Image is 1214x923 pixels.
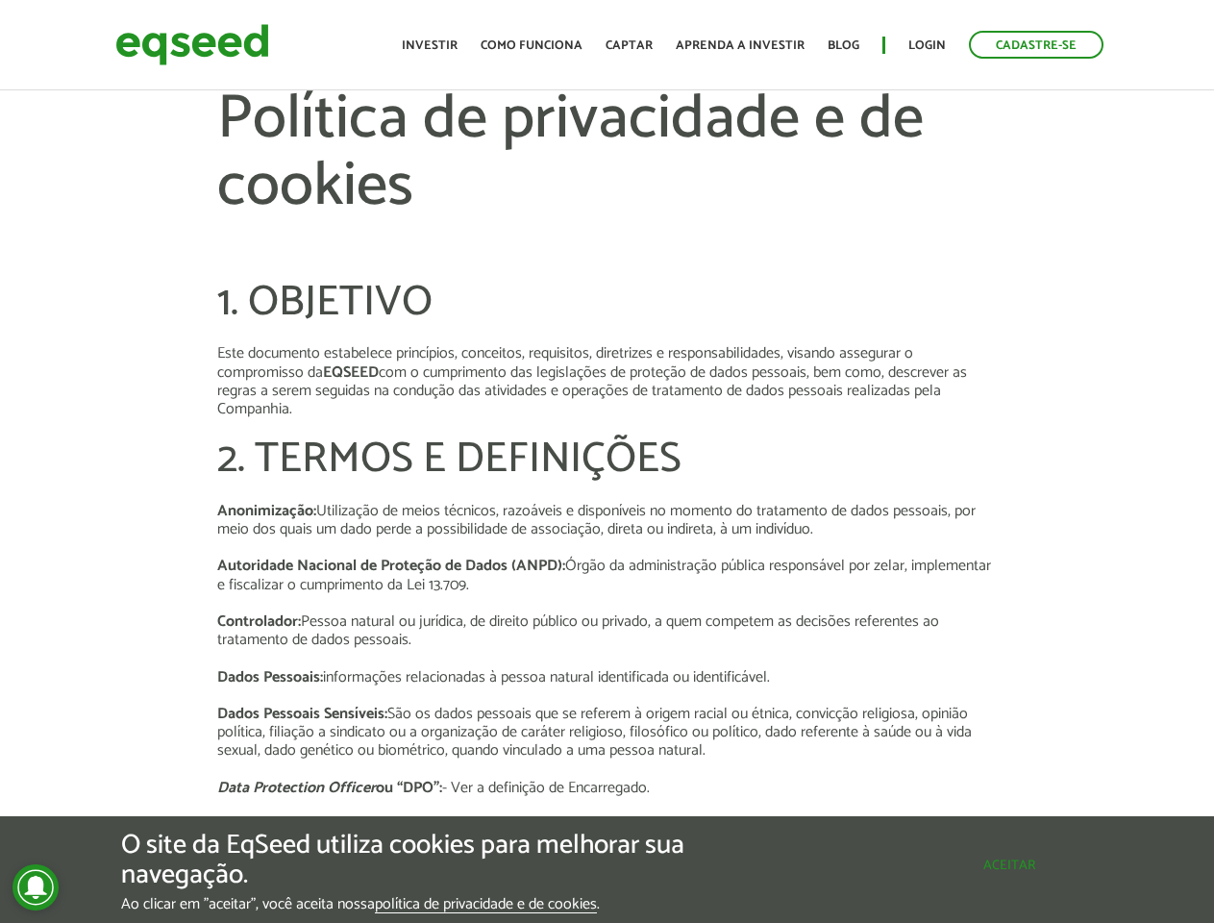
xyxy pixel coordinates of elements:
[217,668,998,686] p: informações relacionadas à pessoa natural identificada ou identificável.
[828,39,859,52] a: Blog
[217,779,998,797] p: - Ver a definição de Encarregado.
[402,39,458,52] a: Investir
[481,39,582,52] a: Como funciona
[908,39,946,52] a: Login
[121,831,704,890] h5: O site da EqSeed utiliza cookies para melhorar sua navegação.
[376,775,442,801] strong: ou “DPO”:
[217,280,998,326] h2: 1. OBJETIVO
[217,553,565,579] strong: Autoridade Nacional de Proteção de Dados (ANPD):
[969,31,1103,59] a: Cadastre-se
[217,498,316,524] strong: Anonimização:
[375,896,597,912] a: política de privacidade e de cookies
[217,502,998,538] p: Utilização de meios técnicos, razoáveis e disponíveis no momento do tratamento de dados pessoais,...
[121,894,704,912] p: Ao clicar em "aceitar", você aceita nossa .
[606,39,653,52] a: Captar
[217,612,998,649] p: Pessoa natural ou jurídica, de direito público ou privado, a quem competem as decisões referentes...
[217,609,301,635] strong: Controlador:
[217,437,998,483] h2: 2. TERMOS E DEFINIÇÕES
[217,705,998,761] p: São os dados pessoais que se referem à origem racial ou étnica, convicção religiosa, opinião polí...
[217,557,998,593] p: Órgão da administração pública responsável por zelar, implementar e fiscalizar o cumprimento da L...
[676,39,805,52] a: Aprenda a investir
[926,850,1093,881] button: Aceitar
[217,701,387,727] strong: Dados Pessoais Sensíveis:
[217,344,998,418] p: Este documento estabelece princípios, conceitos, requisitos, diretrizes e responsabilidades, visa...
[323,360,379,386] strong: EQSEED
[217,775,376,801] em: Data Protection Officer
[217,811,270,837] strong: Diretriz:
[217,87,998,280] h1: Política de privacidade e de cookies
[115,19,269,70] img: EqSeed
[217,664,323,690] strong: Dados Pessoais:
